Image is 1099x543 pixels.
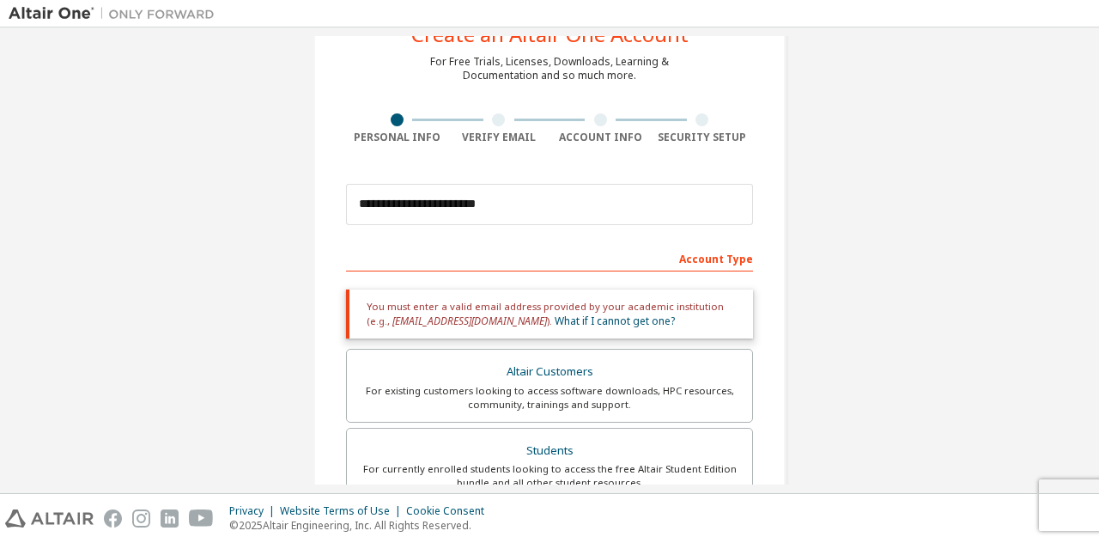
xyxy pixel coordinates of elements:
[189,509,214,528] img: youtube.svg
[411,24,689,45] div: Create an Altair One Account
[652,131,754,144] div: Security Setup
[346,244,753,271] div: Account Type
[346,131,448,144] div: Personal Info
[5,509,94,528] img: altair_logo.svg
[555,314,675,328] a: What if I cannot get one?
[430,55,669,82] div: For Free Trials, Licenses, Downloads, Learning & Documentation and so much more.
[406,504,495,518] div: Cookie Consent
[280,504,406,518] div: Website Terms of Use
[549,131,652,144] div: Account Info
[392,314,547,328] span: [EMAIL_ADDRESS][DOMAIN_NAME]
[357,462,742,490] div: For currently enrolled students looking to access the free Altair Student Edition bundle and all ...
[104,509,122,528] img: facebook.svg
[132,509,150,528] img: instagram.svg
[357,439,742,463] div: Students
[229,518,495,533] p: © 2025 Altair Engineering, Inc. All Rights Reserved.
[346,290,753,339] div: You must enter a valid email address provided by your academic institution (e.g., ).
[229,504,280,518] div: Privacy
[357,384,742,412] div: For existing customers looking to access software downloads, HPC resources, community, trainings ...
[357,360,742,384] div: Altair Customers
[448,131,550,144] div: Verify Email
[161,509,179,528] img: linkedin.svg
[9,5,223,22] img: Altair One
